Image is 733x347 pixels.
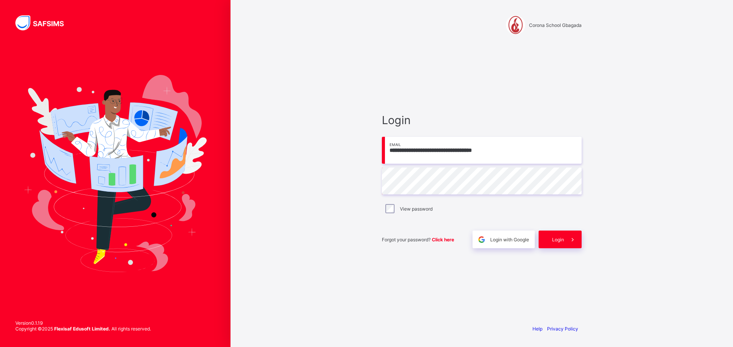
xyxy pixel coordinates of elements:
label: View password [400,206,433,212]
img: Hero Image [24,75,207,272]
a: Privacy Policy [547,326,578,332]
span: Login [552,237,564,242]
span: Forgot your password? [382,237,454,242]
strong: Flexisaf Edusoft Limited. [54,326,110,332]
span: Corona School Gbagada [529,22,582,28]
a: Click here [432,237,454,242]
span: Login with Google [490,237,529,242]
img: SAFSIMS Logo [15,15,73,30]
a: Help [532,326,542,332]
img: google.396cfc9801f0270233282035f929180a.svg [477,235,486,244]
span: Login [382,113,582,127]
span: Version 0.1.19 [15,320,151,326]
span: Copyright © 2025 All rights reserved. [15,326,151,332]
